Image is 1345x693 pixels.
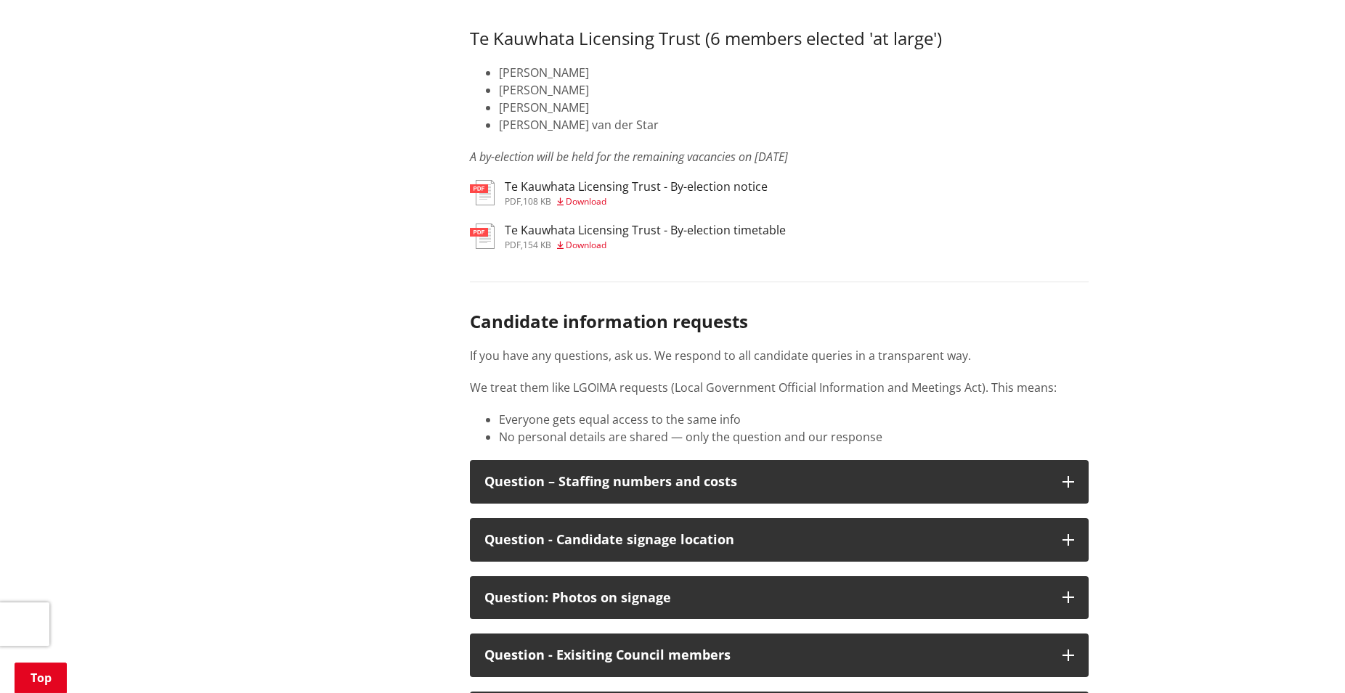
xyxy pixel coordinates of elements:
div: Question: Photos on signage [484,591,1048,605]
strong: Candidate information requests [470,309,748,333]
h3: Te Kauwhata Licensing Trust - By-election notice [505,180,768,194]
div: , [505,241,786,250]
span: Download [566,239,606,251]
button: Question – Staffing numbers and costs [470,460,1089,504]
li: [PERSON_NAME] [499,81,1089,99]
li: No personal details are shared — only the question and our response [499,428,1089,446]
li: Everyone gets equal access to the same info [499,411,1089,428]
div: , [505,197,768,206]
a: Te Kauwhata Licensing Trust - By-election notice pdf,108 KB Download [470,180,768,206]
a: Top [15,663,67,693]
iframe: Messenger Launcher [1278,632,1330,684]
span: pdf [505,195,521,208]
button: Question - Candidate signage location [470,518,1089,562]
h3: Te Kauwhata Licensing Trust - By-election timetable [505,224,786,237]
button: Question - Exisiting Council members [470,633,1089,677]
span: pdf [505,239,521,251]
a: Te Kauwhata Licensing Trust - By-election timetable pdf,154 KB Download [470,224,786,250]
div: Question – Staffing numbers and costs [484,475,1048,489]
li: [PERSON_NAME] [499,64,1089,81]
p: We treat them like LGOIMA requests (Local Government Official Information and Meetings Act). This... [470,379,1089,396]
li: [PERSON_NAME] [499,99,1089,116]
div: Question - Exisiting Council members [484,648,1048,663]
p: If you have any questions, ask us. We respond to all candidate queries in a transparent way. [470,347,1089,364]
span: 108 KB [523,195,551,208]
span: Download [566,195,606,208]
img: document-pdf.svg [470,180,495,205]
img: document-pdf.svg [470,224,495,249]
li: [PERSON_NAME] van der Star [499,116,1089,134]
em: A by-election will be held for the remaining vacancies on [DATE] [470,149,788,165]
h3: Te Kauwhata Licensing Trust (6 members elected 'at large') [470,28,1089,49]
div: Question - Candidate signage location [484,533,1048,547]
span: 154 KB [523,239,551,251]
button: Question: Photos on signage [470,576,1089,620]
